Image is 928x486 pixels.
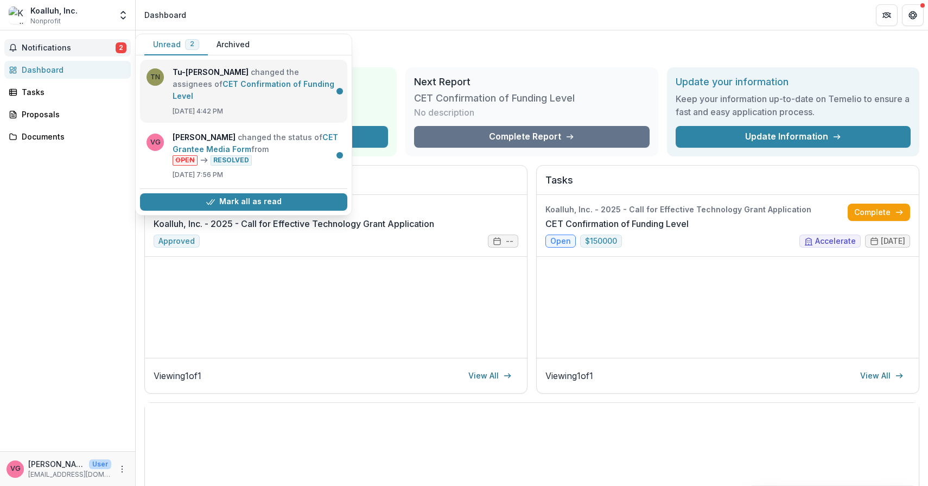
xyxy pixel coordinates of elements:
[22,43,116,53] span: Notifications
[10,465,21,472] div: Varun Gulati
[30,5,78,16] div: Koalluh, Inc.
[848,204,910,221] a: Complete
[154,369,201,382] p: Viewing 1 of 1
[116,4,131,26] button: Open entity switcher
[902,4,924,26] button: Get Help
[190,40,194,48] span: 2
[22,86,122,98] div: Tasks
[676,126,911,148] a: Update Information
[676,76,911,88] h2: Update your information
[89,459,111,469] p: User
[545,369,593,382] p: Viewing 1 of 1
[4,83,131,101] a: Tasks
[545,217,689,230] a: CET Confirmation of Funding Level
[208,34,258,55] button: Archived
[22,131,122,142] div: Documents
[462,367,518,384] a: View All
[30,16,61,26] span: Nonprofit
[173,66,341,102] p: changed the assignees of
[173,79,334,100] a: CET Confirmation of Funding Level
[144,34,208,55] button: Unread
[140,193,347,211] button: Mark all as read
[876,4,898,26] button: Partners
[28,458,85,470] p: [PERSON_NAME]
[4,39,131,56] button: Notifications2
[144,39,919,59] h1: Dashboard
[414,92,575,104] h3: CET Confirmation of Funding Level
[22,64,122,75] div: Dashboard
[414,126,649,148] a: Complete Report
[28,470,111,479] p: [EMAIL_ADDRESS][DOMAIN_NAME]
[854,367,910,384] a: View All
[414,76,649,88] h2: Next Report
[4,61,131,79] a: Dashboard
[116,463,129,476] button: More
[414,106,474,119] p: No description
[4,128,131,146] a: Documents
[154,217,434,230] a: Koalluh, Inc. - 2025 - Call for Effective Technology Grant Application
[173,132,338,154] a: CET Grantee Media Form
[140,7,190,23] nav: breadcrumb
[144,9,186,21] div: Dashboard
[116,42,126,53] span: 2
[676,92,911,118] h3: Keep your information up-to-date on Temelio to ensure a fast and easy application process.
[173,131,341,166] p: changed the status of from
[9,7,26,24] img: Koalluh, Inc.
[22,109,122,120] div: Proposals
[545,174,910,195] h2: Tasks
[4,105,131,123] a: Proposals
